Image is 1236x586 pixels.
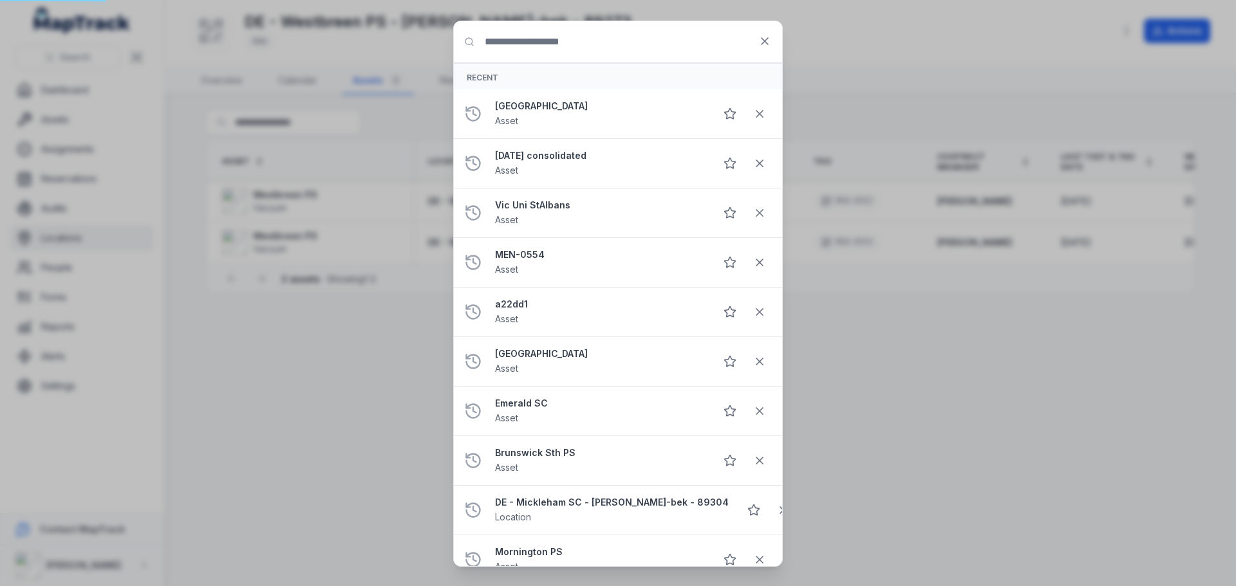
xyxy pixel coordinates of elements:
[495,165,518,176] span: Asset
[495,100,705,128] a: [GEOGRAPHIC_DATA]Asset
[495,115,518,126] span: Asset
[495,199,705,212] strong: Vic Uni StAlbans
[495,298,705,326] a: a22dd1Asset
[495,545,705,558] strong: Mornington PS
[495,347,705,360] strong: [GEOGRAPHIC_DATA]
[495,149,705,178] a: [DATE] consolidatedAsset
[495,462,518,473] span: Asset
[495,149,705,162] strong: [DATE] consolidated
[495,347,705,376] a: [GEOGRAPHIC_DATA]Asset
[495,100,705,113] strong: [GEOGRAPHIC_DATA]
[495,446,705,459] strong: Brunswick Sth PS
[495,545,705,574] a: Mornington PSAsset
[495,298,705,311] strong: a22dd1
[495,446,705,475] a: Brunswick Sth PSAsset
[467,73,498,82] span: Recent
[495,397,705,410] strong: Emerald SC
[495,561,518,572] span: Asset
[495,264,518,275] span: Asset
[495,511,531,522] span: Location
[495,496,729,524] a: DE - Mickleham SC - [PERSON_NAME]-bek - 89304Location
[495,363,518,374] span: Asset
[495,412,518,423] span: Asset
[495,496,729,509] strong: DE - Mickleham SC - [PERSON_NAME]-bek - 89304
[495,199,705,227] a: Vic Uni StAlbansAsset
[495,397,705,425] a: Emerald SCAsset
[495,313,518,324] span: Asset
[495,248,705,277] a: MEN-0554Asset
[495,214,518,225] span: Asset
[495,248,705,261] strong: MEN-0554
